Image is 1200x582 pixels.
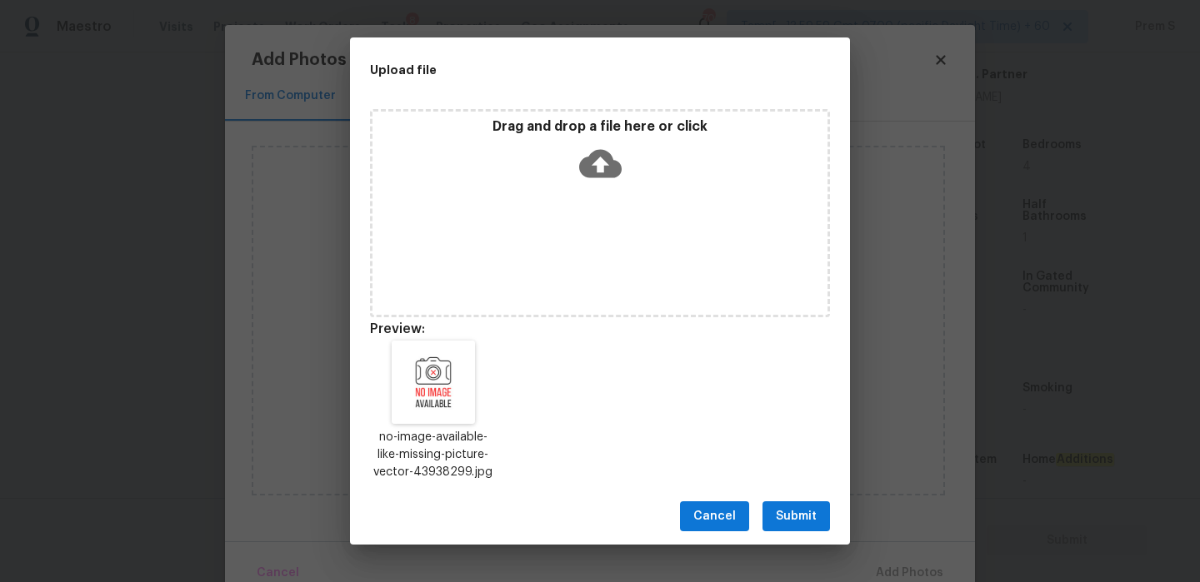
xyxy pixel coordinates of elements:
h2: Upload file [370,61,755,79]
button: Submit [762,501,830,532]
button: Cancel [680,501,749,532]
img: Z [392,341,475,424]
p: no-image-available-like-missing-picture-vector-43938299.jpg [370,429,497,481]
span: Cancel [693,506,736,527]
span: Submit [776,506,817,527]
p: Drag and drop a file here or click [372,118,827,136]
